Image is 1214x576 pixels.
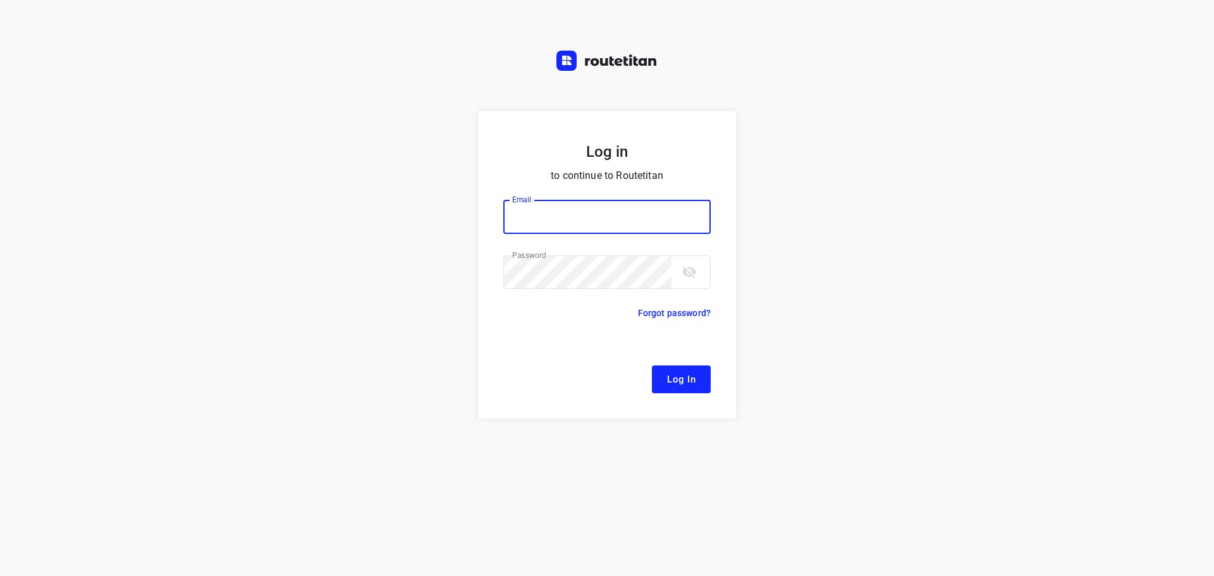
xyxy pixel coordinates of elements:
h5: Log in [503,142,711,162]
p: Forgot password? [638,305,711,321]
p: to continue to Routetitan [503,167,711,185]
button: toggle password visibility [677,259,702,285]
span: Log In [667,371,696,388]
img: Routetitan [556,51,658,71]
button: Log In [652,365,711,393]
